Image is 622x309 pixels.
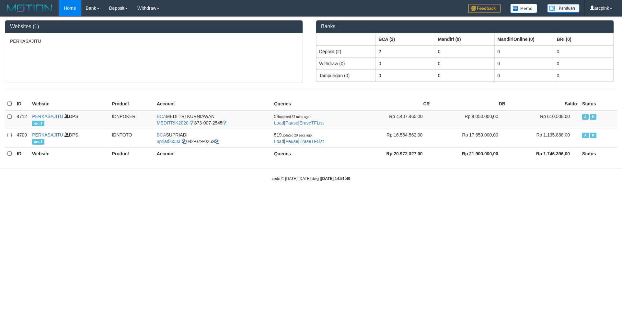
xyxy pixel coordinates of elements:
a: Load [274,120,284,125]
span: updated 20 secs ago [282,134,312,137]
th: Status [580,98,617,110]
span: 519 [274,132,312,137]
td: Deposit (2) [317,45,376,58]
td: IDNTOTO [109,129,154,147]
td: 0 [435,57,494,69]
span: Running [590,114,596,120]
th: Product [109,147,154,160]
td: DPS [29,110,109,129]
td: SUPRIADI 042-079-0252 [154,129,271,147]
td: 2 [376,45,435,58]
a: EraseTFList [299,120,324,125]
td: Rp 1.135.888,00 [508,129,580,147]
th: Queries [271,98,357,110]
a: Copy 0420790252 to clipboard [214,139,219,144]
td: 0 [435,45,494,58]
p: PERKASAJITU [10,38,298,44]
span: Active [582,114,589,120]
a: PERKASAJITU [32,132,63,137]
a: EraseTFList [299,139,324,144]
th: Product [109,98,154,110]
td: 0 [435,69,494,81]
a: Load [274,139,284,144]
span: arc-1 [32,139,44,145]
th: Group: activate to sort column ascending [435,33,494,45]
td: Rp 17.850.000,00 [432,129,508,147]
th: Group: activate to sort column ascending [495,33,554,45]
th: Group: activate to sort column ascending [554,33,613,45]
th: Website [29,147,109,160]
a: MEDITRIK2020 [157,120,189,125]
h3: Banks [321,24,609,30]
a: upriadi6533 [157,139,180,144]
td: 0 [495,45,554,58]
small: code © [DATE]-[DATE] dwg | [272,176,350,181]
th: Account [154,98,271,110]
span: | | [274,114,324,125]
span: updated 37 mins ago [279,115,309,119]
span: arc-1 [32,121,44,126]
h3: Websites (1) [10,24,298,30]
td: DPS [29,129,109,147]
td: Rp 4.407.465,00 [357,110,432,129]
th: Website [29,98,109,110]
td: Rp 16.564.562,00 [357,129,432,147]
td: Tampungan (0) [317,69,376,81]
th: Queries [271,147,357,160]
span: | | [274,132,324,144]
th: Account [154,147,271,160]
a: Copy 3730072545 to clipboard [223,120,227,125]
strong: [DATE] 14:51:40 [321,176,350,181]
a: PERKASAJITU [32,114,63,119]
a: Pause [285,139,298,144]
td: 0 [495,57,554,69]
span: BCA [157,132,166,137]
th: Rp 1.746.396,00 [508,147,580,160]
td: 0 [554,69,613,81]
span: BCA [157,114,166,119]
td: 0 [495,69,554,81]
td: 0 [376,57,435,69]
span: 58 [274,114,309,119]
th: Rp 20.972.027,00 [357,147,432,160]
th: Saldo [508,98,580,110]
th: CR [357,98,432,110]
td: 4712 [14,110,29,129]
th: Status [580,147,617,160]
td: Rp 610.508,00 [508,110,580,129]
img: Feedback.jpg [468,4,501,13]
img: panduan.png [547,4,580,13]
td: 0 [554,45,613,58]
td: 0 [376,69,435,81]
img: MOTION_logo.png [5,3,54,13]
th: Rp 21.900.000,00 [432,147,508,160]
th: ID [14,147,29,160]
td: 0 [554,57,613,69]
th: Group: activate to sort column ascending [317,33,376,45]
th: ID [14,98,29,110]
span: Running [590,133,596,138]
a: Pause [285,120,298,125]
th: DB [432,98,508,110]
th: Group: activate to sort column ascending [376,33,435,45]
span: Active [582,133,589,138]
td: MEDI TRI KURNIAWAN 373-007-2545 [154,110,271,129]
td: 4709 [14,129,29,147]
a: Copy upriadi6533 to clipboard [182,139,186,144]
a: Copy MEDITRIK2020 to clipboard [190,120,194,125]
td: Withdraw (0) [317,57,376,69]
td: Rp 4.050.000,00 [432,110,508,129]
img: Button%20Memo.svg [510,4,537,13]
td: IDNPOKER [109,110,154,129]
